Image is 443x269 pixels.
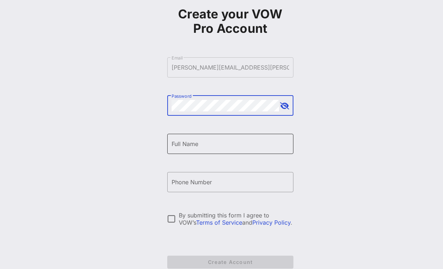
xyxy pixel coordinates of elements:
label: Email [172,55,183,61]
a: Terms of Service [196,219,242,226]
button: append icon [280,102,289,110]
label: Password [172,93,192,99]
div: By submitting this form I agree to VOW’s and . [179,212,293,226]
h1: Create your VOW Pro Account [167,7,293,36]
a: Privacy Policy [252,219,291,226]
